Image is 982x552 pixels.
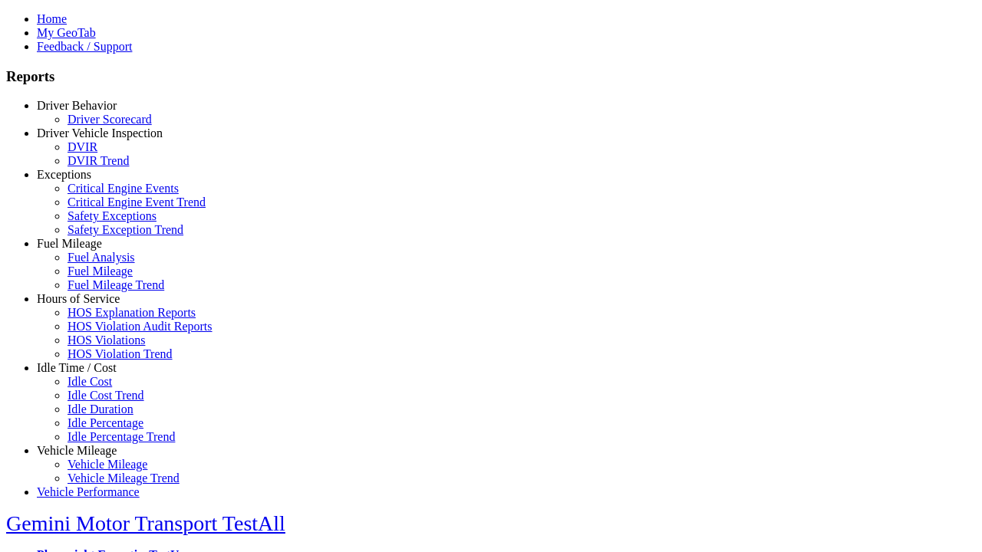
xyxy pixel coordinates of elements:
[37,127,163,140] a: Driver Vehicle Inspection
[68,140,97,153] a: DVIR
[68,306,196,319] a: HOS Explanation Reports
[6,511,285,535] a: Gemini Motor Transport TestAll
[68,182,179,195] a: Critical Engine Events
[68,195,206,209] a: Critical Engine Event Trend
[68,402,133,416] a: Idle Duration
[68,347,173,360] a: HOS Violation Trend
[37,12,67,25] a: Home
[68,458,147,471] a: Vehicle Mileage
[68,209,157,222] a: Safety Exceptions
[37,237,102,250] a: Fuel Mileage
[68,113,152,126] a: Driver Scorecard
[37,485,140,498] a: Vehicle Performance
[68,430,175,443] a: Idle Percentage Trend
[37,26,96,39] a: My GeoTab
[68,251,135,264] a: Fuel Analysis
[68,333,145,347] a: HOS Violations
[68,223,183,236] a: Safety Exception Trend
[37,444,117,457] a: Vehicle Mileage
[37,40,132,53] a: Feedback / Support
[68,320,213,333] a: HOS Violation Audit Reports
[68,264,133,278] a: Fuel Mileage
[68,154,129,167] a: DVIR Trend
[37,361,117,374] a: Idle Time / Cost
[37,99,117,112] a: Driver Behavior
[37,168,91,181] a: Exceptions
[68,389,144,402] a: Idle Cost Trend
[68,278,164,291] a: Fuel Mileage Trend
[37,292,120,305] a: Hours of Service
[68,375,112,388] a: Idle Cost
[68,416,143,429] a: Idle Percentage
[6,68,976,85] h3: Reports
[68,472,180,485] a: Vehicle Mileage Trend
